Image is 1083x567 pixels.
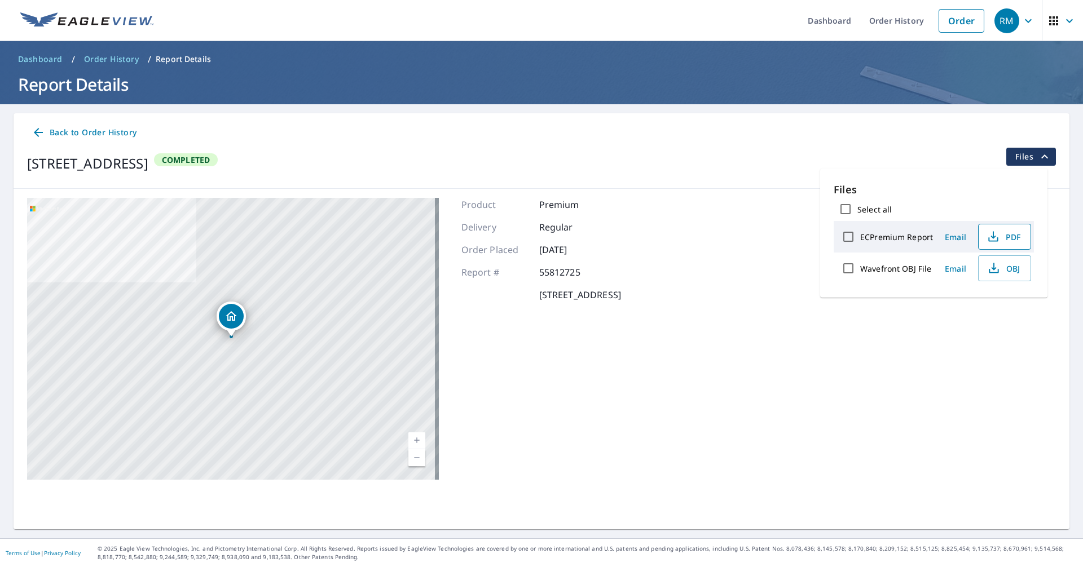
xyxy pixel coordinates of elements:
[985,262,1022,275] span: OBJ
[72,52,75,66] li: /
[155,154,217,165] span: Completed
[834,182,1034,197] p: Files
[217,302,246,336] div: Dropped pin, building 1, Residential property, 447 Lake St Haverhill, MA 01832
[985,230,1022,243] span: PDF
[539,288,621,302] p: [STREET_ADDRESS]
[27,122,141,143] a: Back to Order History
[408,449,425,466] a: Current Level 17, Zoom Out
[978,224,1031,250] button: PDF
[20,12,153,29] img: EV Logo
[156,54,211,65] p: Report Details
[539,265,607,279] p: 55812725
[978,255,1031,281] button: OBJ
[857,204,892,215] label: Select all
[860,263,931,274] label: Wavefront OBJ File
[14,73,1069,96] h1: Report Details
[461,243,529,256] p: Order Placed
[539,243,607,256] p: [DATE]
[461,220,529,234] p: Delivery
[408,432,425,449] a: Current Level 17, Zoom In
[6,550,81,556] p: |
[937,260,974,277] button: Email
[14,50,1069,68] nav: breadcrumb
[860,232,933,242] label: ECPremium Report
[80,50,143,68] a: Order History
[461,198,529,211] p: Product
[44,549,81,557] a: Privacy Policy
[942,263,969,274] span: Email
[461,265,529,279] p: Report #
[148,52,151,66] li: /
[937,228,974,246] button: Email
[14,50,67,68] a: Dashboard
[18,54,63,65] span: Dashboard
[939,9,984,33] a: Order
[1006,148,1056,166] button: filesDropdownBtn-55812725
[98,544,1077,561] p: © 2025 Eagle View Technologies, Inc. and Pictometry International Corp. All Rights Reserved. Repo...
[6,549,41,557] a: Terms of Use
[994,8,1019,33] div: RM
[84,54,139,65] span: Order History
[27,153,148,174] div: [STREET_ADDRESS]
[32,126,137,140] span: Back to Order History
[942,232,969,242] span: Email
[1015,150,1051,163] span: Files
[539,220,607,234] p: Regular
[539,198,607,211] p: Premium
